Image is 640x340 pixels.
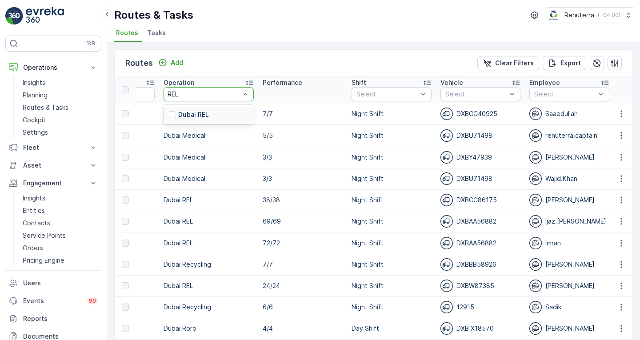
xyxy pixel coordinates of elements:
[19,229,101,242] a: Service Points
[122,175,129,182] div: Toggle Row Selected
[26,7,64,25] img: logo_light-DOdMpM7g.png
[122,218,129,225] div: Toggle Row Selected
[529,258,609,271] div: [PERSON_NAME]
[122,261,129,268] div: Toggle Row Selected
[5,59,101,76] button: Operations
[258,254,347,275] td: 7/7
[147,28,166,37] span: Tasks
[23,314,98,323] p: Reports
[23,206,45,215] p: Entities
[155,57,187,68] button: Add
[159,232,258,254] td: Dubai REL
[5,274,101,292] a: Users
[23,128,48,137] p: Settings
[122,325,129,332] div: Toggle Row Selected
[529,151,542,164] img: svg%3e
[529,172,609,185] div: Wajid.Khan
[258,168,347,189] td: 3/3
[440,172,453,185] img: svg%3e
[529,108,542,120] img: svg%3e
[529,108,609,120] div: Saaedullah
[347,232,436,254] td: Night Shift
[19,89,101,101] a: Planning
[23,279,98,288] p: Users
[122,282,129,289] div: Toggle Row Selected
[347,318,436,339] td: Day Shift
[347,275,436,296] td: Night Shift
[529,172,542,185] img: svg%3e
[543,56,586,70] button: Export
[347,189,436,211] td: Night Shift
[5,7,23,25] img: logo
[440,258,453,271] img: svg%3e
[258,296,347,318] td: 6/6
[347,124,436,147] td: Night Shift
[258,147,347,168] td: 3/3
[122,110,129,117] div: Toggle Row Selected
[5,156,101,174] button: Asset
[159,103,258,124] td: Dubai Medical
[347,147,436,168] td: Night Shift
[440,258,520,271] div: DXBBB58926
[440,151,453,164] img: svg%3e
[529,280,609,292] div: [PERSON_NAME]
[5,139,101,156] button: Fleet
[159,318,258,339] td: Dubai Roro
[440,301,520,313] div: 12915
[440,194,453,206] img: svg%3e
[529,258,542,271] img: svg%3e
[547,7,633,23] button: Renuterra(+04:00)
[19,76,101,89] a: Insights
[23,161,84,170] p: Asset
[122,240,129,247] div: Toggle Row Selected
[564,11,594,20] p: Renuterra
[19,242,101,254] a: Orders
[116,28,138,37] span: Routes
[529,322,609,335] div: [PERSON_NAME]
[164,78,194,87] p: Operation
[258,232,347,254] td: 72/72
[440,215,520,228] div: DXBAA56882
[440,151,520,164] div: DXBY47939
[529,194,609,206] div: [PERSON_NAME]
[529,215,542,228] img: svg%3e
[23,296,82,305] p: Events
[529,237,542,249] img: svg%3e
[5,292,101,310] a: Events99
[258,124,347,147] td: 5/5
[159,275,258,296] td: Dubai REL
[529,151,609,164] div: [PERSON_NAME]
[560,59,581,68] p: Export
[445,90,507,99] p: Select
[159,254,258,275] td: Dubai Recycling
[19,126,101,139] a: Settings
[440,322,453,335] img: svg%3e
[529,215,609,228] div: Ijaz.[PERSON_NAME]
[23,219,50,228] p: Contacts
[347,254,436,275] td: Night Shift
[159,211,258,232] td: Dubai REL
[159,189,258,211] td: Dubai REL
[529,78,560,87] p: Employee
[356,90,418,99] p: Select
[477,56,539,70] button: Clear Filters
[347,296,436,318] td: Night Shift
[19,254,101,267] a: Pricing Engine
[440,108,453,120] img: svg%3e
[440,194,520,206] div: DXBCC86175
[529,237,609,249] div: Imran
[529,301,542,313] img: svg%3e
[159,147,258,168] td: Dubai Medical
[440,280,453,292] img: svg%3e
[258,275,347,296] td: 24/24
[440,78,463,87] p: Vehicle
[440,129,453,142] img: svg%3e
[159,124,258,147] td: Dubai Medical
[122,304,129,311] div: Toggle Row Selected
[440,108,520,120] div: DXBCC40925
[529,301,609,313] div: Sadik
[122,154,129,161] div: Toggle Row Selected
[19,217,101,229] a: Contacts
[440,172,520,185] div: DXBU71498
[178,110,209,119] p: Dubai REL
